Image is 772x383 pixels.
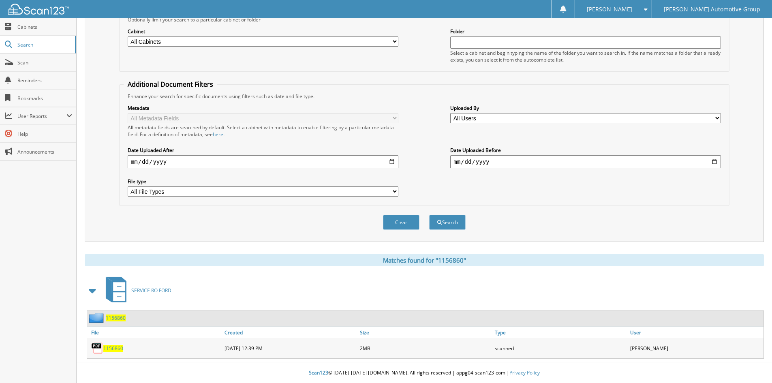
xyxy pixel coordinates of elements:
[358,327,493,338] a: Size
[17,41,71,48] span: Search
[124,93,725,100] div: Enhance your search for specific documents using filters such as date and file type.
[17,113,66,120] span: User Reports
[89,313,106,323] img: folder2.png
[17,24,72,30] span: Cabinets
[128,178,398,185] label: File type
[128,124,398,138] div: All metadata fields are searched by default. Select a cabinet with metadata to enable filtering b...
[450,147,721,154] label: Date Uploaded Before
[128,28,398,35] label: Cabinet
[358,340,493,356] div: 2MB
[106,315,126,321] a: 1156860
[383,215,419,230] button: Clear
[628,327,763,338] a: User
[731,344,772,383] iframe: Chat Widget
[309,369,328,376] span: Scan123
[124,80,217,89] legend: Additional Document Filters
[101,274,171,306] a: SERVICE RO FORD
[450,105,721,111] label: Uploaded By
[87,327,222,338] a: File
[17,131,72,137] span: Help
[17,59,72,66] span: Scan
[8,4,69,15] img: scan123-logo-white.svg
[222,327,358,338] a: Created
[450,28,721,35] label: Folder
[450,155,721,168] input: end
[128,155,398,168] input: start
[17,148,72,155] span: Announcements
[103,345,123,352] a: 1156860
[493,340,628,356] div: scanned
[664,7,760,12] span: [PERSON_NAME] Automotive Group
[91,342,103,354] img: PDF.png
[128,105,398,111] label: Metadata
[128,147,398,154] label: Date Uploaded After
[509,369,540,376] a: Privacy Policy
[587,7,632,12] span: [PERSON_NAME]
[17,77,72,84] span: Reminders
[222,340,358,356] div: [DATE] 12:39 PM
[628,340,763,356] div: [PERSON_NAME]
[85,254,764,266] div: Matches found for "1156860"
[429,215,466,230] button: Search
[213,131,223,138] a: here
[493,327,628,338] a: Type
[77,363,772,383] div: © [DATE]-[DATE] [DOMAIN_NAME]. All rights reserved | appg04-scan123-com |
[131,287,171,294] span: SERVICE RO FORD
[450,49,721,63] div: Select a cabinet and begin typing the name of the folder you want to search in. If the name match...
[17,95,72,102] span: Bookmarks
[124,16,725,23] div: Optionally limit your search to a particular cabinet or folder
